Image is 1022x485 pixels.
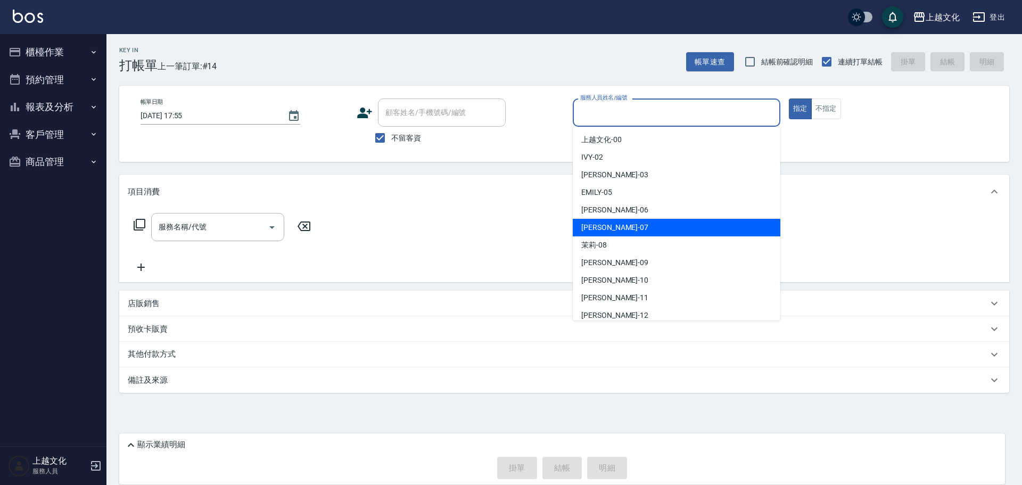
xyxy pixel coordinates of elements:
div: 備註及來源 [119,367,1009,393]
label: 服務人員姓名/編號 [580,94,627,102]
div: 上越文化 [926,11,960,24]
button: 指定 [789,98,812,119]
p: 預收卡販賣 [128,324,168,335]
button: 櫃檯作業 [4,38,102,66]
button: 預約管理 [4,66,102,94]
button: 商品管理 [4,148,102,176]
span: 連續打單結帳 [838,56,883,68]
button: save [882,6,903,28]
p: 服務人員 [32,466,87,476]
button: 登出 [968,7,1009,27]
img: Person [9,455,30,476]
label: 帳單日期 [141,98,163,106]
button: Choose date, selected date is 2025-09-24 [281,103,307,129]
span: 上越文化 -00 [581,134,622,145]
button: 帳單速查 [686,52,734,72]
span: 不留客資 [391,133,421,144]
h5: 上越文化 [32,456,87,466]
p: 項目消費 [128,186,160,198]
div: 其他付款方式 [119,342,1009,367]
p: 店販銷售 [128,298,160,309]
span: 結帳前確認明細 [761,56,813,68]
span: [PERSON_NAME] -10 [581,275,648,286]
span: [PERSON_NAME] -03 [581,169,648,180]
button: 不指定 [811,98,841,119]
span: [PERSON_NAME] -07 [581,222,648,233]
span: [PERSON_NAME] -12 [581,310,648,321]
button: 報表及分析 [4,93,102,121]
img: Logo [13,10,43,23]
p: 其他付款方式 [128,349,181,360]
p: 顯示業績明細 [137,439,185,450]
input: YYYY/MM/DD hh:mm [141,107,277,125]
h3: 打帳單 [119,58,158,73]
button: 客戶管理 [4,121,102,149]
span: IVY -02 [581,152,603,163]
span: [PERSON_NAME] -11 [581,292,648,303]
span: 上一筆訂單:#14 [158,60,217,73]
span: [PERSON_NAME] -06 [581,204,648,216]
button: Open [263,219,281,236]
p: 備註及來源 [128,375,168,386]
span: [PERSON_NAME] -09 [581,257,648,268]
div: 項目消費 [119,175,1009,209]
h2: Key In [119,47,158,54]
button: 上越文化 [909,6,964,28]
span: EMILY -05 [581,187,612,198]
div: 店販銷售 [119,291,1009,316]
div: 預收卡販賣 [119,316,1009,342]
span: 茉莉 -08 [581,240,607,251]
